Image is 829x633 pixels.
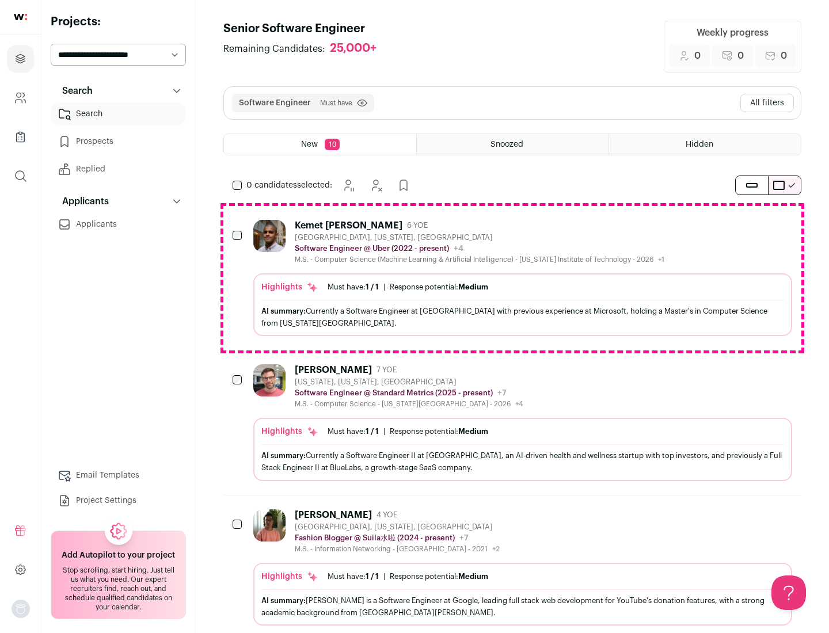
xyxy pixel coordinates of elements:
div: [PERSON_NAME] is a Software Engineer at Google, leading full stack web development for YouTube's ... [261,594,784,619]
div: Response potential: [390,572,488,581]
img: ebffc8b94a612106133ad1a79c5dcc917f1f343d62299c503ebb759c428adb03.jpg [253,509,286,542]
a: Kemet [PERSON_NAME] 6 YOE [GEOGRAPHIC_DATA], [US_STATE], [GEOGRAPHIC_DATA] Software Engineer @ Ub... [253,220,792,336]
span: +4 [515,401,523,407]
span: 0 [737,49,744,63]
span: selected: [246,180,332,191]
a: Project Settings [51,489,186,512]
span: Medium [458,428,488,435]
div: Highlights [261,281,318,293]
img: 927442a7649886f10e33b6150e11c56b26abb7af887a5a1dd4d66526963a6550.jpg [253,220,286,252]
div: Currently a Software Engineer at [GEOGRAPHIC_DATA] with previous experience at Microsoft, holding... [261,305,784,329]
div: [PERSON_NAME] [295,364,372,376]
span: Hidden [686,140,713,148]
a: Snoozed [417,134,609,155]
iframe: Help Scout Beacon - Open [771,575,806,610]
div: [GEOGRAPHIC_DATA], [US_STATE], [GEOGRAPHIC_DATA] [295,233,664,242]
div: Weekly progress [697,26,769,40]
a: [PERSON_NAME] 4 YOE [GEOGRAPHIC_DATA], [US_STATE], [GEOGRAPHIC_DATA] Fashion Blogger @ Suila水啦 (2... [253,509,792,626]
span: 1 / 1 [366,283,379,291]
img: wellfound-shorthand-0d5821cbd27db2630d0214b213865d53afaa358527fdda9d0ea32b1df1b89c2c.svg [14,14,27,20]
div: Currently a Software Engineer II at [GEOGRAPHIC_DATA], an AI-driven health and wellness startup w... [261,449,784,474]
div: Response potential: [390,283,488,292]
div: Stop scrolling, start hiring. Just tell us what you need. Our expert recruiters find, reach out, ... [58,566,178,612]
span: AI summary: [261,452,306,459]
a: Company and ATS Settings [7,84,34,112]
span: AI summary: [261,307,306,315]
div: [PERSON_NAME] [295,509,372,521]
p: Fashion Blogger @ Suila水啦 (2024 - present) [295,533,455,543]
div: [GEOGRAPHIC_DATA], [US_STATE], [GEOGRAPHIC_DATA] [295,523,500,532]
p: Applicants [55,195,109,208]
button: Add to Prospects [392,174,415,197]
button: Snooze [337,174,360,197]
button: Software Engineer [239,97,311,109]
p: Software Engineer @ Uber (2022 - present) [295,244,449,253]
span: 1 / 1 [366,573,379,580]
span: Medium [458,283,488,291]
button: Open dropdown [12,600,30,618]
button: All filters [740,94,794,112]
ul: | [328,427,488,436]
img: nopic.png [12,600,30,618]
span: 4 YOE [377,510,397,520]
div: M.S. - Information Networking - [GEOGRAPHIC_DATA] - 2021 [295,544,500,554]
ul: | [328,572,488,581]
span: 10 [325,139,340,150]
span: Medium [458,573,488,580]
span: 0 [781,49,787,63]
span: Remaining Candidates: [223,42,325,56]
a: [PERSON_NAME] 7 YOE [US_STATE], [US_STATE], [GEOGRAPHIC_DATA] Software Engineer @ Standard Metric... [253,364,792,481]
div: Kemet [PERSON_NAME] [295,220,402,231]
div: Highlights [261,426,318,437]
span: +2 [492,546,500,552]
a: Hidden [609,134,801,155]
div: Response potential: [390,427,488,436]
span: 7 YOE [377,365,397,375]
span: 6 YOE [407,221,428,230]
h1: Senior Software Engineer [223,21,388,37]
p: Search [55,84,93,98]
button: Applicants [51,190,186,213]
a: Company Lists [7,123,34,151]
div: M.S. - Computer Science (Machine Learning & Artificial Intelligence) - [US_STATE] Institute of Te... [295,255,664,264]
a: Replied [51,158,186,181]
p: Software Engineer @ Standard Metrics (2025 - present) [295,388,493,398]
a: Projects [7,45,34,73]
button: Hide [364,174,387,197]
span: Must have [320,98,352,108]
h2: Add Autopilot to your project [62,550,175,561]
span: +1 [658,256,664,263]
a: Applicants [51,213,186,236]
ul: | [328,283,488,292]
div: Must have: [328,427,379,436]
div: [US_STATE], [US_STATE], [GEOGRAPHIC_DATA] [295,377,523,387]
a: Email Templates [51,464,186,487]
span: 1 / 1 [366,428,379,435]
button: Search [51,79,186,102]
span: Snoozed [490,140,523,148]
span: 0 [694,49,701,63]
div: M.S. - Computer Science - [US_STATE][GEOGRAPHIC_DATA] - 2026 [295,399,523,409]
a: Prospects [51,130,186,153]
div: 25,000+ [330,41,377,56]
a: Search [51,102,186,125]
span: New [301,140,318,148]
h2: Projects: [51,14,186,30]
span: +7 [459,534,469,542]
img: 92c6d1596c26b24a11d48d3f64f639effaf6bd365bf059bea4cfc008ddd4fb99.jpg [253,364,286,396]
a: Add Autopilot to your project Stop scrolling, start hiring. Just tell us what you need. Our exper... [51,531,186,619]
span: +4 [454,245,463,253]
span: AI summary: [261,597,306,604]
div: Must have: [328,283,379,292]
div: Highlights [261,571,318,582]
span: 0 candidates [246,181,297,189]
span: +7 [497,389,507,397]
div: Must have: [328,572,379,581]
